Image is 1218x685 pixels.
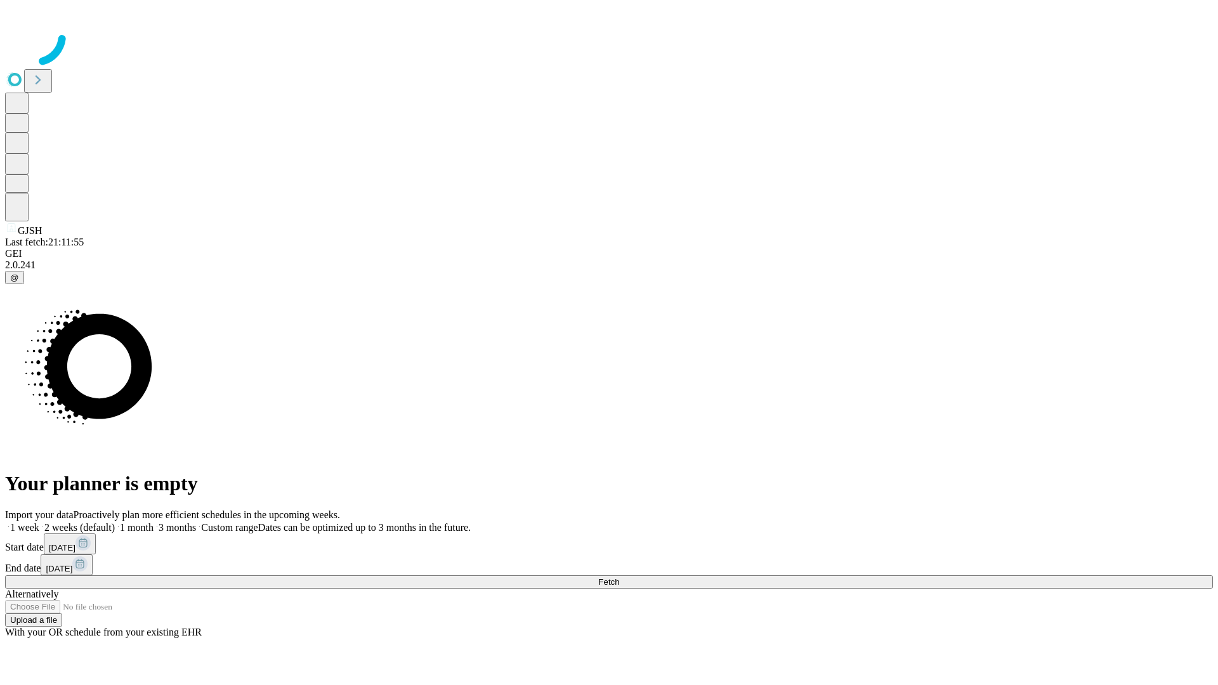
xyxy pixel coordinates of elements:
[5,575,1213,589] button: Fetch
[41,554,93,575] button: [DATE]
[18,225,42,236] span: GJSH
[5,259,1213,271] div: 2.0.241
[258,522,471,533] span: Dates can be optimized up to 3 months in the future.
[5,533,1213,554] div: Start date
[10,273,19,282] span: @
[46,564,72,573] span: [DATE]
[44,522,115,533] span: 2 weeks (default)
[49,543,75,552] span: [DATE]
[5,627,202,637] span: With your OR schedule from your existing EHR
[5,237,84,247] span: Last fetch: 21:11:55
[10,522,39,533] span: 1 week
[201,522,258,533] span: Custom range
[598,577,619,587] span: Fetch
[5,472,1213,495] h1: Your planner is empty
[44,533,96,554] button: [DATE]
[5,509,74,520] span: Import your data
[5,554,1213,575] div: End date
[159,522,196,533] span: 3 months
[5,589,58,599] span: Alternatively
[5,613,62,627] button: Upload a file
[120,522,154,533] span: 1 month
[74,509,340,520] span: Proactively plan more efficient schedules in the upcoming weeks.
[5,271,24,284] button: @
[5,248,1213,259] div: GEI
